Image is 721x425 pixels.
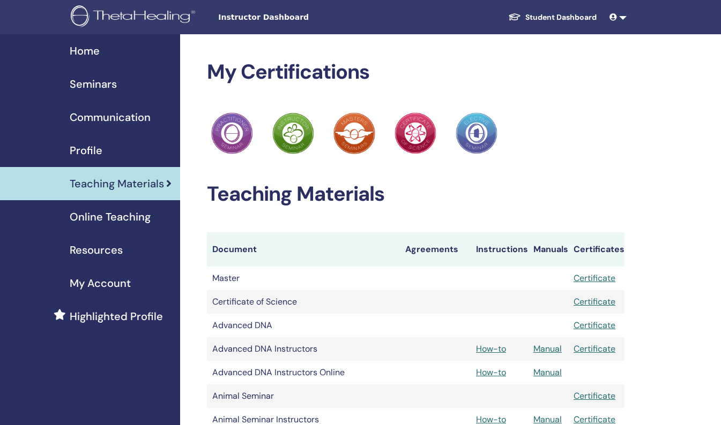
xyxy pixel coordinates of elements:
span: Instructor Dashboard [218,12,379,23]
a: Manual [533,343,562,354]
span: Home [70,43,100,59]
img: Practitioner [333,112,375,154]
th: Certificates [568,232,625,267]
span: Communication [70,109,151,125]
td: Animal Seminar [207,384,400,408]
h2: My Certifications [207,60,625,85]
img: Practitioner [272,112,314,154]
td: Certificate of Science [207,290,400,314]
span: Resources [70,242,123,258]
span: Teaching Materials [70,176,164,192]
img: graduation-cap-white.svg [508,12,521,21]
a: Certificate [574,272,615,284]
span: Seminars [70,76,117,92]
span: My Account [70,275,131,291]
td: Master [207,267,400,290]
a: Manual [533,414,562,425]
a: How-to [476,343,506,354]
span: Online Teaching [70,209,151,225]
h2: Teaching Materials [207,182,625,207]
td: Advanced DNA Instructors Online [207,361,400,384]
a: How-to [476,414,506,425]
img: Practitioner [456,112,497,154]
a: Student Dashboard [500,7,605,27]
img: Practitioner [395,112,436,154]
img: logo.png [71,5,199,29]
a: Certificate [574,343,615,354]
td: Advanced DNA [207,314,400,337]
th: Manuals [528,232,568,267]
a: Manual [533,367,562,378]
span: Profile [70,142,102,158]
a: How-to [476,367,506,378]
th: Document [207,232,400,267]
th: Instructions [471,232,528,267]
td: Advanced DNA Instructors [207,337,400,361]
a: Certificate [574,390,615,401]
a: Certificate [574,320,615,331]
th: Agreements [400,232,471,267]
a: Certificate [574,296,615,307]
img: Practitioner [211,112,253,154]
span: Highlighted Profile [70,308,163,324]
a: Certificate [574,414,615,425]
